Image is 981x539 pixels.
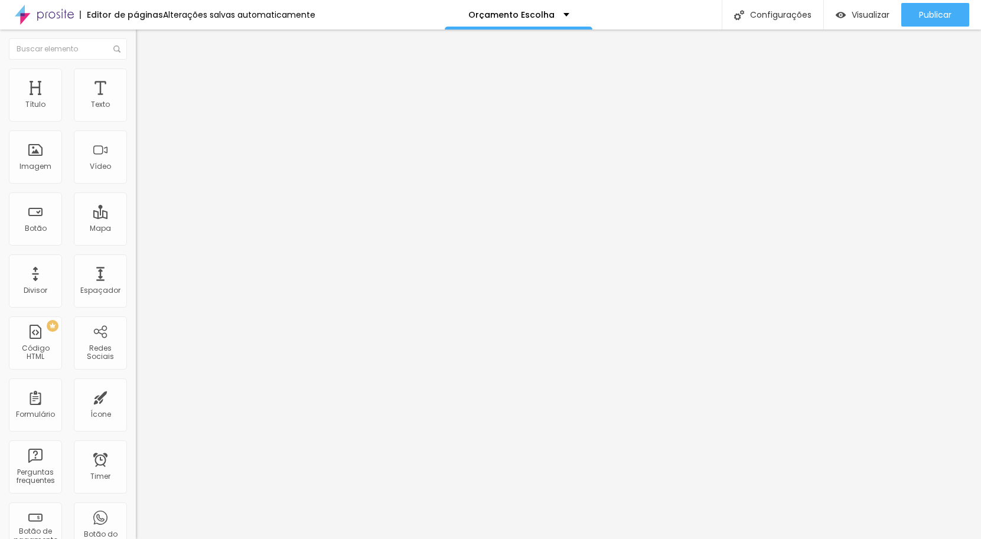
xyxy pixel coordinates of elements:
[77,344,123,361] div: Redes Sociais
[90,472,110,481] div: Timer
[80,286,120,295] div: Espaçador
[919,10,951,19] span: Publicar
[90,410,111,419] div: Ícone
[836,10,846,20] img: view-1.svg
[91,100,110,109] div: Texto
[163,11,315,19] div: Alterações salvas automaticamente
[824,3,901,27] button: Visualizar
[24,286,47,295] div: Divisor
[136,30,981,539] iframe: Editor
[12,468,58,485] div: Perguntas frequentes
[80,11,163,19] div: Editor de páginas
[901,3,969,27] button: Publicar
[25,100,45,109] div: Título
[852,10,889,19] span: Visualizar
[468,11,555,19] p: Orçamento Escolha
[19,162,51,171] div: Imagem
[25,224,47,233] div: Botão
[9,38,127,60] input: Buscar elemento
[90,224,111,233] div: Mapa
[734,10,744,20] img: Icone
[16,410,55,419] div: Formulário
[90,162,111,171] div: Vídeo
[113,45,120,53] img: Icone
[12,344,58,361] div: Código HTML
